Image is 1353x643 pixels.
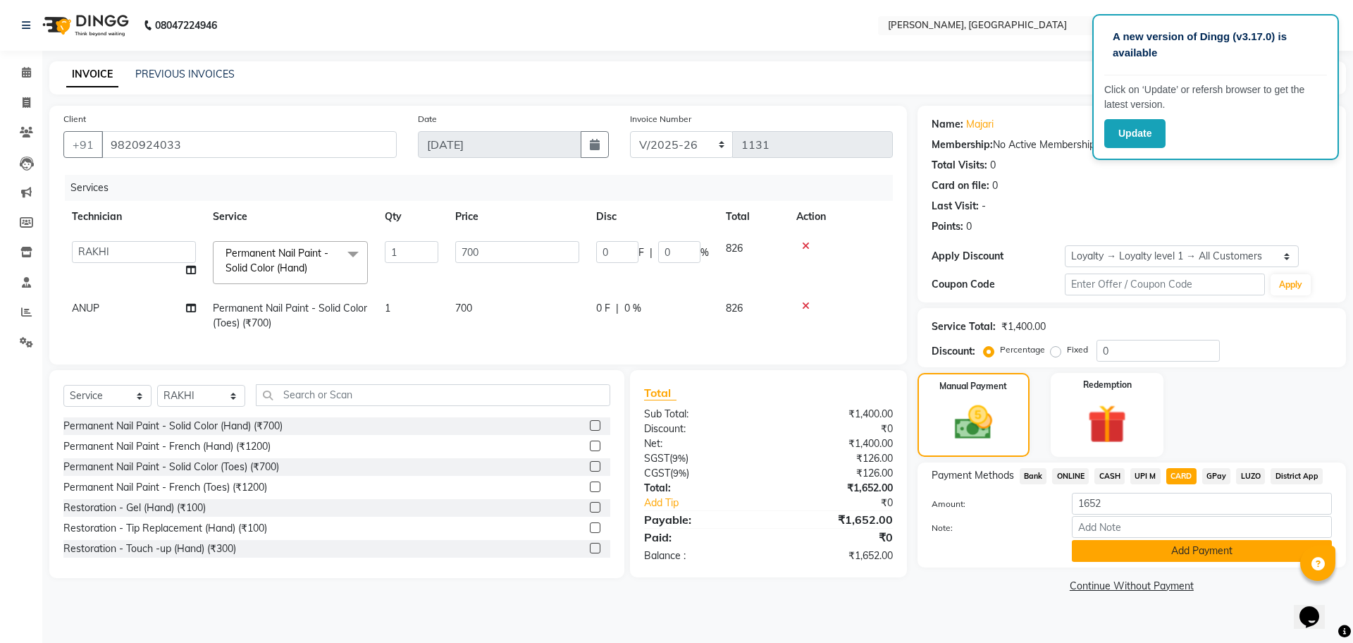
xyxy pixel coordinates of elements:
span: 0 % [624,301,641,316]
span: 1 [385,302,390,314]
div: Total Visits: [932,158,987,173]
div: Membership: [932,137,993,152]
span: District App [1271,468,1323,484]
div: Coupon Code [932,277,1065,292]
span: GPay [1202,468,1231,484]
th: Action [788,201,893,233]
div: Permanent Nail Paint - French (Hand) (₹1200) [63,439,271,454]
b: 08047224946 [155,6,217,45]
span: ANUP [72,302,99,314]
th: Price [447,201,588,233]
div: - [982,199,986,214]
a: Add Tip [634,496,791,510]
div: Name: [932,117,963,132]
img: _gift.svg [1075,400,1139,448]
th: Total [717,201,788,233]
div: Paid: [634,529,768,546]
input: Amount [1072,493,1332,515]
label: Fixed [1067,343,1088,356]
div: 0 [966,219,972,234]
div: Restoration - Touch -up (Hand) (₹300) [63,541,236,556]
span: Bank [1020,468,1047,484]
input: Search or Scan [256,384,610,406]
label: Invoice Number [630,113,691,125]
span: CASH [1094,468,1125,484]
div: Service Total: [932,319,996,334]
button: Add Payment [1072,540,1332,562]
button: Update [1104,119,1166,148]
div: ₹1,652.00 [768,511,903,528]
input: Add Note [1072,516,1332,538]
span: 826 [726,302,743,314]
a: INVOICE [66,62,118,87]
label: Percentage [1000,343,1045,356]
div: ₹1,400.00 [768,436,903,451]
span: Permanent Nail Paint - Solid Color (Toes) (₹700) [213,302,367,329]
div: ₹126.00 [768,466,903,481]
div: 0 [992,178,998,193]
div: Balance : [634,549,768,563]
label: Date [418,113,437,125]
th: Qty [376,201,447,233]
label: Amount: [921,498,1061,510]
th: Service [204,201,376,233]
span: CGST [644,467,670,479]
a: PREVIOUS INVOICES [135,68,235,80]
span: | [650,245,653,260]
div: 0 [990,158,996,173]
span: % [700,245,709,260]
div: Discount: [932,344,975,359]
div: ( ) [634,451,768,466]
p: Click on ‘Update’ or refersh browser to get the latest version. [1104,82,1327,112]
div: No Active Membership [932,137,1332,152]
div: ₹126.00 [768,451,903,466]
span: 9% [672,453,686,464]
div: Points: [932,219,963,234]
div: Permanent Nail Paint - French (Toes) (₹1200) [63,480,267,495]
div: Discount: [634,422,768,436]
span: 826 [726,242,743,255]
a: Continue Without Payment [920,579,1343,594]
div: Apply Discount [932,249,1065,264]
div: ₹0 [791,496,903,510]
img: logo [36,6,132,45]
button: +91 [63,131,103,158]
p: A new version of Dingg (v3.17.0) is available [1113,29,1318,61]
span: | [616,301,619,316]
label: Redemption [1083,379,1132,391]
span: ONLINE [1052,468,1089,484]
div: Last Visit: [932,199,979,214]
label: Note: [921,522,1061,534]
th: Technician [63,201,204,233]
span: Permanent Nail Paint - Solid Color (Hand) [225,247,328,274]
div: Services [65,175,903,201]
span: Total [644,386,676,400]
span: 700 [455,302,472,314]
input: Search by Name/Mobile/Email/Code [101,131,397,158]
img: _cash.svg [943,401,1004,444]
div: Card on file: [932,178,989,193]
label: Manual Payment [939,380,1007,393]
span: Payment Methods [932,468,1014,483]
div: Permanent Nail Paint - Solid Color (Hand) (₹700) [63,419,283,434]
div: Restoration - Gel (Hand) (₹100) [63,501,206,515]
div: Payable: [634,511,768,528]
a: x [307,262,314,274]
input: Enter Offer / Coupon Code [1065,274,1265,295]
span: SGST [644,452,669,465]
div: ₹1,400.00 [768,407,903,422]
span: UPI M [1130,468,1161,484]
button: Apply [1271,274,1311,295]
span: LUZO [1236,468,1265,484]
div: ₹1,652.00 [768,481,903,496]
span: 9% [673,467,686,479]
div: Total: [634,481,768,496]
span: 0 F [596,301,610,316]
span: CARD [1166,468,1197,484]
iframe: chat widget [1294,587,1339,629]
div: ₹0 [768,529,903,546]
th: Disc [588,201,717,233]
div: Permanent Nail Paint - Solid Color (Toes) (₹700) [63,460,279,474]
div: Sub Total: [634,407,768,422]
label: Client [63,113,86,125]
